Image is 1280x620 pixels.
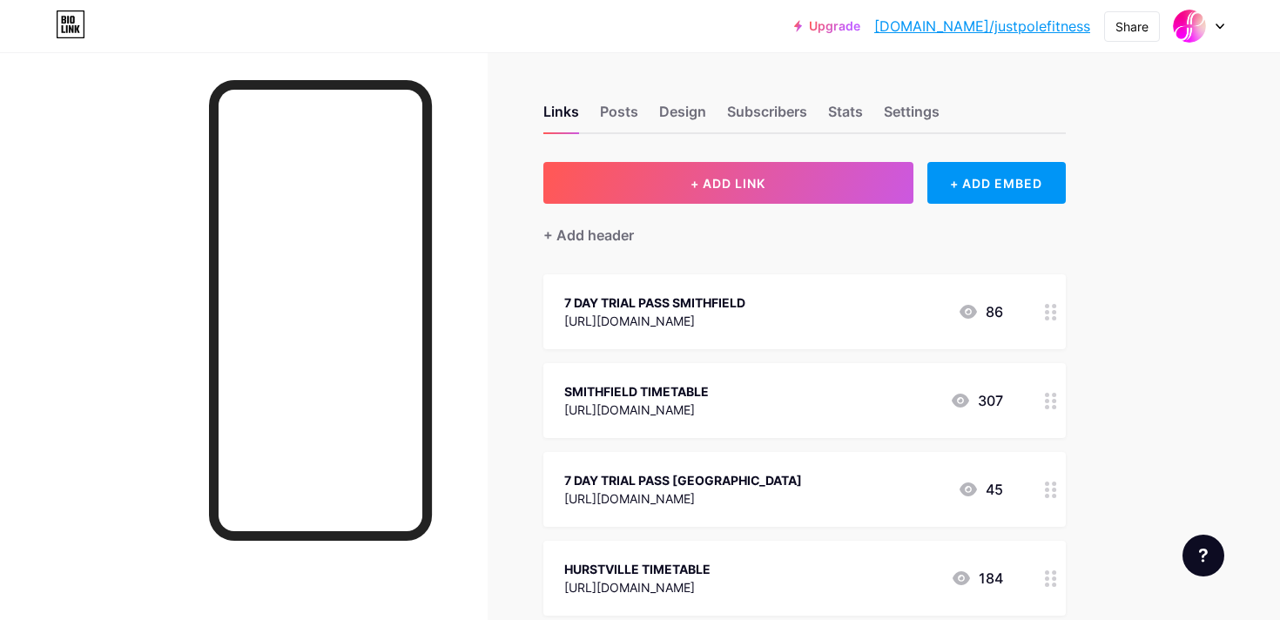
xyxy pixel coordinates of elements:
[794,19,860,33] a: Upgrade
[543,225,634,246] div: + Add header
[564,489,802,508] div: [URL][DOMAIN_NAME]
[564,560,711,578] div: HURSTVILLE TIMETABLE
[927,162,1066,204] div: + ADD EMBED
[1173,10,1206,43] img: justpolefitness
[884,101,940,132] div: Settings
[950,390,1003,411] div: 307
[543,162,913,204] button: + ADD LINK
[691,176,765,191] span: + ADD LINK
[727,101,807,132] div: Subscribers
[958,301,1003,322] div: 86
[564,312,745,330] div: [URL][DOMAIN_NAME]
[828,101,863,132] div: Stats
[874,16,1090,37] a: [DOMAIN_NAME]/justpolefitness
[600,101,638,132] div: Posts
[564,401,709,419] div: [URL][DOMAIN_NAME]
[659,101,706,132] div: Design
[951,568,1003,589] div: 184
[1115,17,1149,36] div: Share
[564,471,802,489] div: 7 DAY TRIAL PASS [GEOGRAPHIC_DATA]
[564,382,709,401] div: SMITHFIELD TIMETABLE
[564,293,745,312] div: 7 DAY TRIAL PASS SMITHFIELD
[958,479,1003,500] div: 45
[564,578,711,596] div: [URL][DOMAIN_NAME]
[543,101,579,132] div: Links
